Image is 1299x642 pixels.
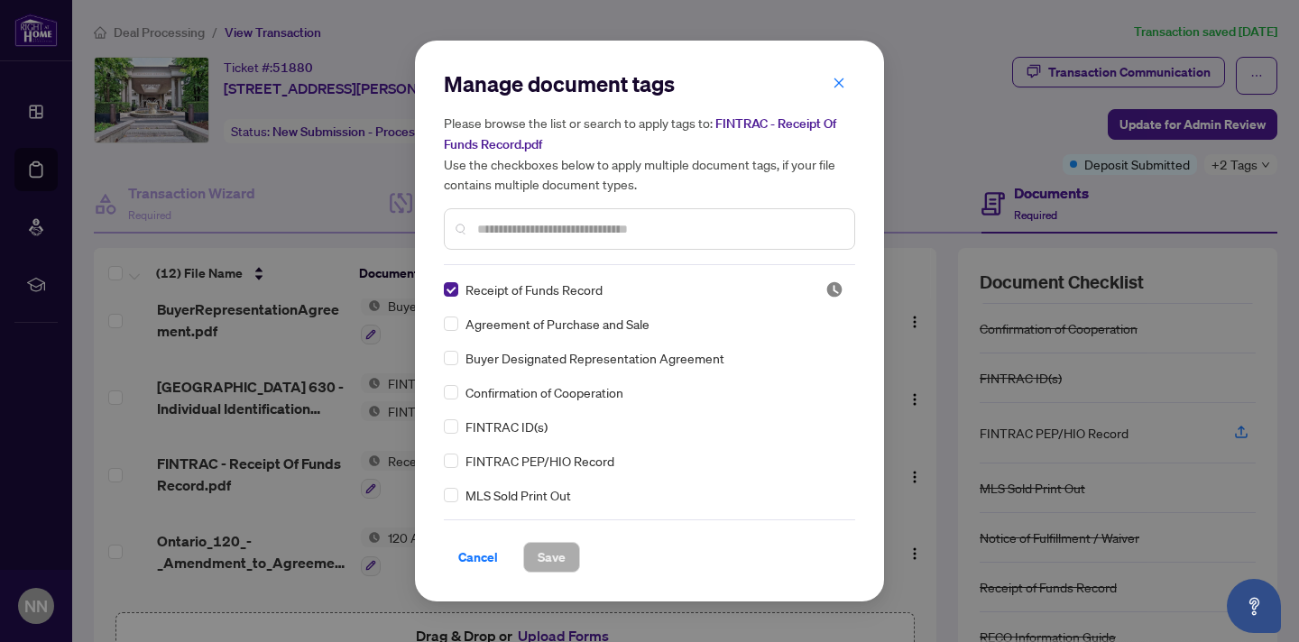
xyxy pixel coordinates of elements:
span: Buyer Designated Representation Agreement [465,348,724,368]
button: Open asap [1227,579,1281,633]
h5: Please browse the list or search to apply tags to: Use the checkboxes below to apply multiple doc... [444,113,855,194]
span: MLS Sold Print Out [465,485,571,505]
span: Confirmation of Cooperation [465,382,623,402]
button: Save [523,542,580,573]
span: close [833,77,845,89]
span: Pending Review [825,280,843,298]
img: status [825,280,843,298]
span: Receipt of Funds Record [465,280,603,299]
button: Cancel [444,542,512,573]
span: Agreement of Purchase and Sale [465,314,649,334]
span: FINTRAC ID(s) [465,417,548,436]
h2: Manage document tags [444,69,855,98]
span: FINTRAC PEP/HIO Record [465,451,614,471]
span: Cancel [458,543,498,572]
